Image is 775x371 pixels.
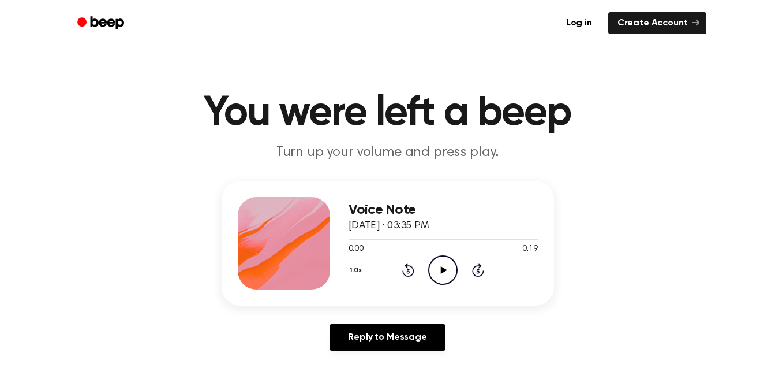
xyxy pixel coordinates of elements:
[608,12,706,34] a: Create Account
[349,202,538,218] h3: Voice Note
[69,12,134,35] a: Beep
[330,324,445,351] a: Reply to Message
[166,143,609,162] p: Turn up your volume and press play.
[349,261,366,280] button: 1.0x
[349,221,429,231] span: [DATE] · 03:35 PM
[92,92,683,134] h1: You were left a beep
[557,12,601,34] a: Log in
[522,243,537,255] span: 0:19
[349,243,364,255] span: 0:00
